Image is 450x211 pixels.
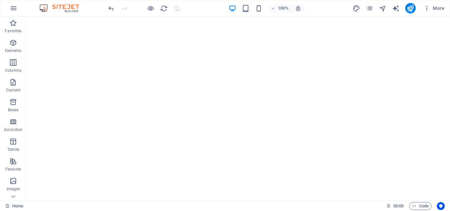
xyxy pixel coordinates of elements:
[366,4,374,12] button: pages
[366,5,373,12] i: Pages (Ctrl+Alt+S)
[5,202,23,210] a: Click to cancel selection. Double-click to open Pages
[4,127,22,132] p: Accordion
[352,4,360,12] button: design
[278,4,289,12] h6: 100%
[5,68,21,73] p: Columns
[379,5,386,12] i: Navigator
[6,88,20,93] p: Content
[8,107,19,113] p: Boxes
[437,202,445,210] button: Usercentrics
[424,5,444,12] span: More
[5,48,22,53] p: Elements
[421,3,447,13] button: More
[392,4,400,12] button: text_generator
[5,28,21,34] p: Favorites
[7,186,20,192] p: Images
[107,4,115,12] button: undo
[393,202,404,210] span: 00 00
[160,4,168,12] button: reload
[405,3,416,13] button: publish
[407,5,414,12] i: Publish
[352,5,360,12] i: Design (Ctrl+Alt+Y)
[398,203,399,208] span: :
[7,147,19,152] p: Tables
[386,202,404,210] h6: Session time
[268,4,292,12] button: 100%
[5,167,21,172] p: Features
[409,202,432,210] button: Code
[147,4,155,12] button: Click here to leave preview mode and continue editing
[392,5,400,12] i: AI Writer
[379,4,387,12] button: navigator
[160,5,168,12] i: Reload page
[412,202,429,210] span: Code
[38,4,87,12] img: Editor Logo
[107,5,115,12] i: Undo: Change preview image (Ctrl+Z)
[295,5,301,11] i: On resize automatically adjust zoom level to fit chosen device.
